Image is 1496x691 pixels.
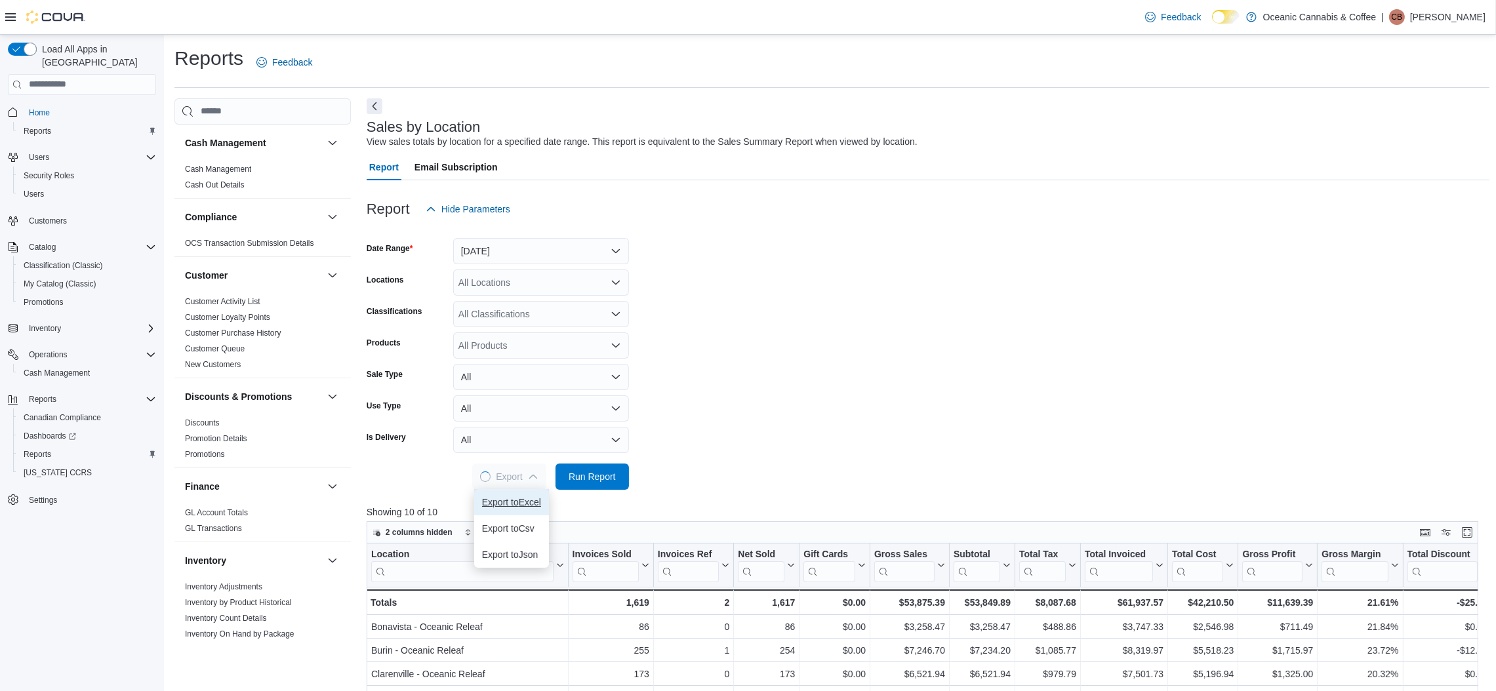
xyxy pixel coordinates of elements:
[174,45,243,71] h1: Reports
[13,167,161,185] button: Security Roles
[658,666,729,682] div: 0
[13,445,161,464] button: Reports
[3,390,161,408] button: Reports
[472,464,546,490] button: LoadingExport
[1085,642,1163,658] div: $8,319.97
[185,449,225,460] span: Promotions
[24,321,156,336] span: Inventory
[185,164,251,174] span: Cash Management
[658,548,719,561] div: Invoices Ref
[185,359,241,370] span: New Customers
[185,297,260,306] a: Customer Activity List
[954,548,1011,582] button: Subtotal
[1263,9,1377,25] p: Oceanic Cannabis & Coffee
[572,595,649,610] div: 1,619
[18,410,156,425] span: Canadian Compliance
[1019,619,1076,635] div: $488.86
[874,595,945,610] div: $53,875.39
[803,619,866,635] div: $0.00
[569,470,616,483] span: Run Report
[954,666,1011,682] div: $6,521.94
[185,238,314,248] span: OCS Transaction Submission Details
[1242,666,1313,682] div: $1,325.00
[185,210,322,224] button: Compliance
[24,391,62,407] button: Reports
[1172,619,1234,635] div: $2,546.98
[1172,548,1234,582] button: Total Cost
[572,619,649,635] div: 86
[1019,595,1076,610] div: $8,087.68
[24,492,62,508] a: Settings
[18,428,156,444] span: Dashboards
[1172,666,1234,682] div: $5,196.94
[1212,10,1240,24] input: Dark Mode
[1019,548,1066,561] div: Total Tax
[1085,619,1163,635] div: $3,747.33
[185,312,270,323] span: Customer Loyalty Points
[1242,548,1303,582] div: Gross Profit
[738,642,795,658] div: 254
[185,344,245,354] span: Customer Queue
[185,418,220,428] span: Discounts
[185,613,267,623] span: Inventory Count Details
[367,275,404,285] label: Locations
[185,390,322,403] button: Discounts & Promotions
[1322,548,1398,582] button: Gross Margin
[24,321,66,336] button: Inventory
[367,201,410,217] h3: Report
[1161,10,1201,24] span: Feedback
[272,56,312,69] span: Feedback
[24,213,72,229] a: Customers
[18,365,156,381] span: Cash Management
[1459,524,1475,540] button: Enter fullscreen
[658,548,729,582] button: Invoices Ref
[24,149,54,165] button: Users
[185,390,292,403] h3: Discounts & Promotions
[18,258,156,273] span: Classification (Classic)
[738,548,784,561] div: Net Sold
[1407,548,1477,582] div: Total Discount
[185,507,248,518] span: GL Account Totals
[441,203,510,216] span: Hide Parameters
[29,242,56,252] span: Catalog
[185,524,242,533] a: GL Transactions
[1417,524,1433,540] button: Keyboard shortcuts
[1410,9,1486,25] p: [PERSON_NAME]
[1085,548,1153,561] div: Total Invoiced
[24,431,76,441] span: Dashboards
[325,267,340,283] button: Customer
[1172,548,1223,561] div: Total Cost
[24,449,51,460] span: Reports
[367,401,401,411] label: Use Type
[1407,619,1487,635] div: $0.00
[954,548,1000,582] div: Subtotal
[386,527,453,538] span: 2 columns hidden
[185,269,228,282] h3: Customer
[1140,4,1206,30] a: Feedback
[474,542,549,568] button: Export toJson
[611,340,621,351] button: Open list of options
[3,319,161,338] button: Inventory
[803,548,855,561] div: Gift Cards
[1019,548,1076,582] button: Total Tax
[24,491,156,507] span: Settings
[367,119,481,135] h3: Sales by Location
[13,364,161,382] button: Cash Management
[738,619,795,635] div: 86
[24,104,156,121] span: Home
[185,582,262,591] a: Inventory Adjustments
[874,666,945,682] div: $6,521.94
[3,103,161,122] button: Home
[24,260,103,271] span: Classification (Classic)
[174,505,351,542] div: Finance
[29,216,67,226] span: Customers
[174,235,351,256] div: Compliance
[13,408,161,427] button: Canadian Compliance
[367,135,918,149] div: View sales totals by location for a specified date range. This report is equivalent to the Sales ...
[24,212,156,229] span: Customers
[371,548,554,561] div: Location
[1085,666,1163,682] div: $7,501.73
[1322,619,1398,635] div: 21.84%
[325,479,340,494] button: Finance
[874,548,935,561] div: Gross Sales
